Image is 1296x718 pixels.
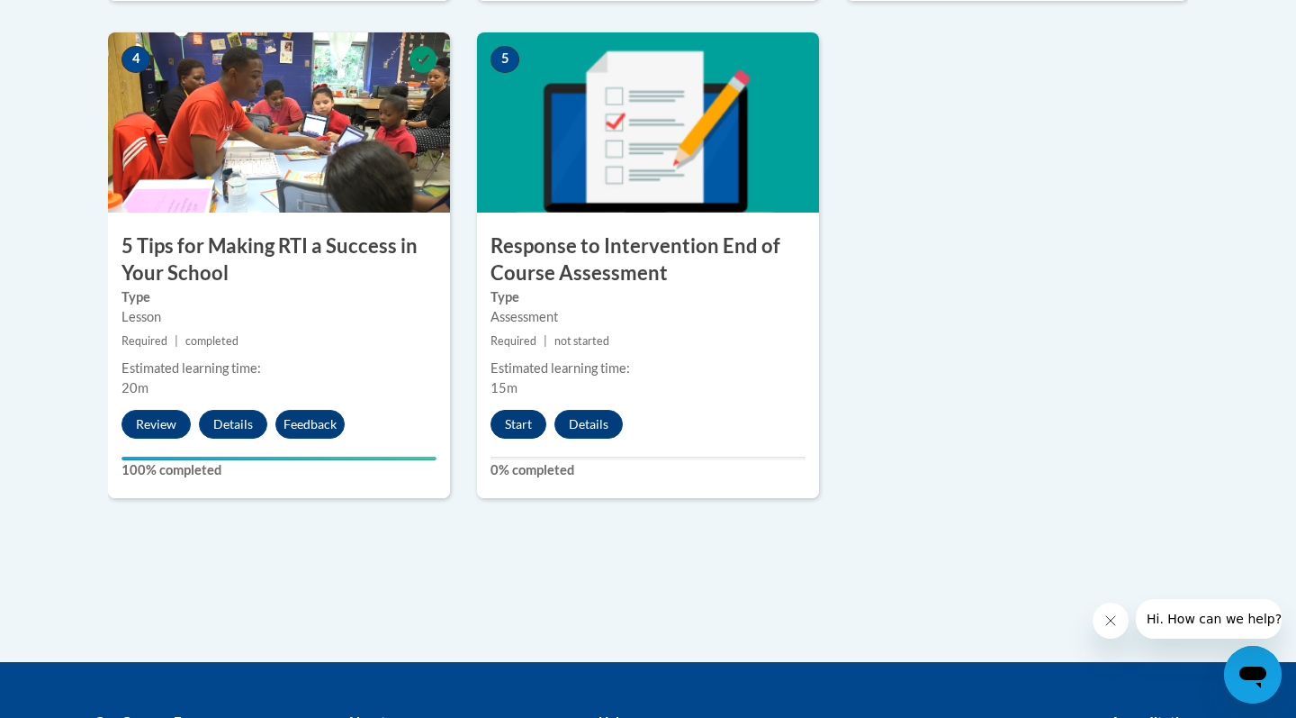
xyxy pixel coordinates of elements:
[490,287,805,307] label: Type
[199,410,267,439] button: Details
[108,32,450,213] img: Course Image
[121,46,150,73] span: 4
[490,307,805,327] div: Assessment
[121,334,167,348] span: Required
[175,334,178,348] span: |
[1224,646,1282,704] iframe: Button to launch messaging window
[490,359,805,378] div: Estimated learning time:
[121,410,191,439] button: Review
[544,334,547,348] span: |
[121,457,436,460] div: Your progress
[1093,603,1129,639] iframe: Close message
[108,232,450,288] h3: 5 Tips for Making RTI a Success in Your School
[121,287,436,307] label: Type
[1136,599,1282,639] iframe: Message from company
[490,380,517,395] span: 15m
[121,380,148,395] span: 20m
[121,359,436,378] div: Estimated learning time:
[275,410,345,439] button: Feedback
[185,334,238,348] span: completed
[121,307,436,327] div: Lesson
[477,232,819,288] h3: Response to Intervention End of Course Assessment
[121,460,436,480] label: 100% completed
[477,32,819,213] img: Course Image
[554,410,623,439] button: Details
[490,460,805,480] label: 0% completed
[554,334,609,348] span: not started
[490,410,546,439] button: Start
[490,334,536,348] span: Required
[490,46,519,73] span: 5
